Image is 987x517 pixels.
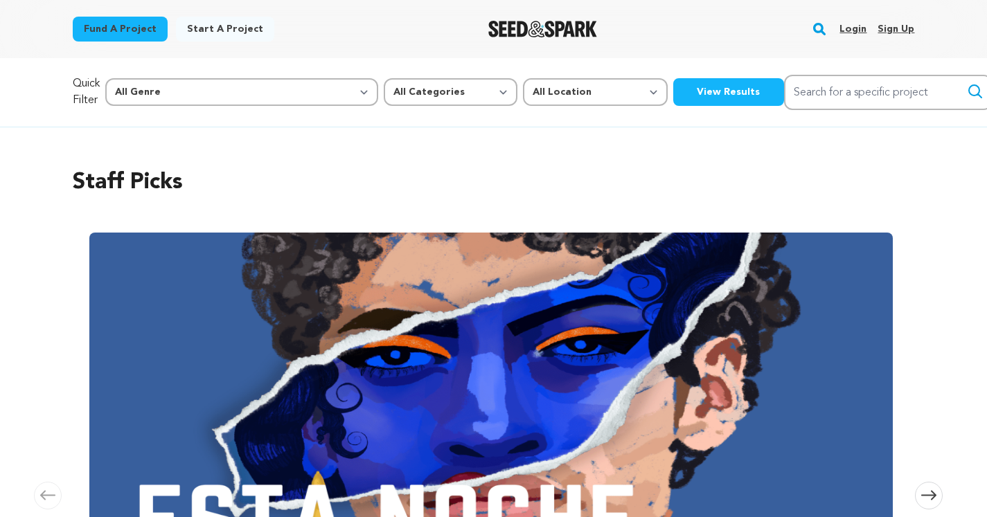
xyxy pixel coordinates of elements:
[176,17,274,42] a: Start a project
[488,21,597,37] a: Seed&Spark Homepage
[673,78,784,106] button: View Results
[839,18,866,40] a: Login
[73,17,168,42] a: Fund a project
[878,18,914,40] a: Sign up
[73,166,915,199] h2: Staff Picks
[488,21,597,37] img: Seed&Spark Logo Dark Mode
[73,75,100,109] p: Quick Filter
